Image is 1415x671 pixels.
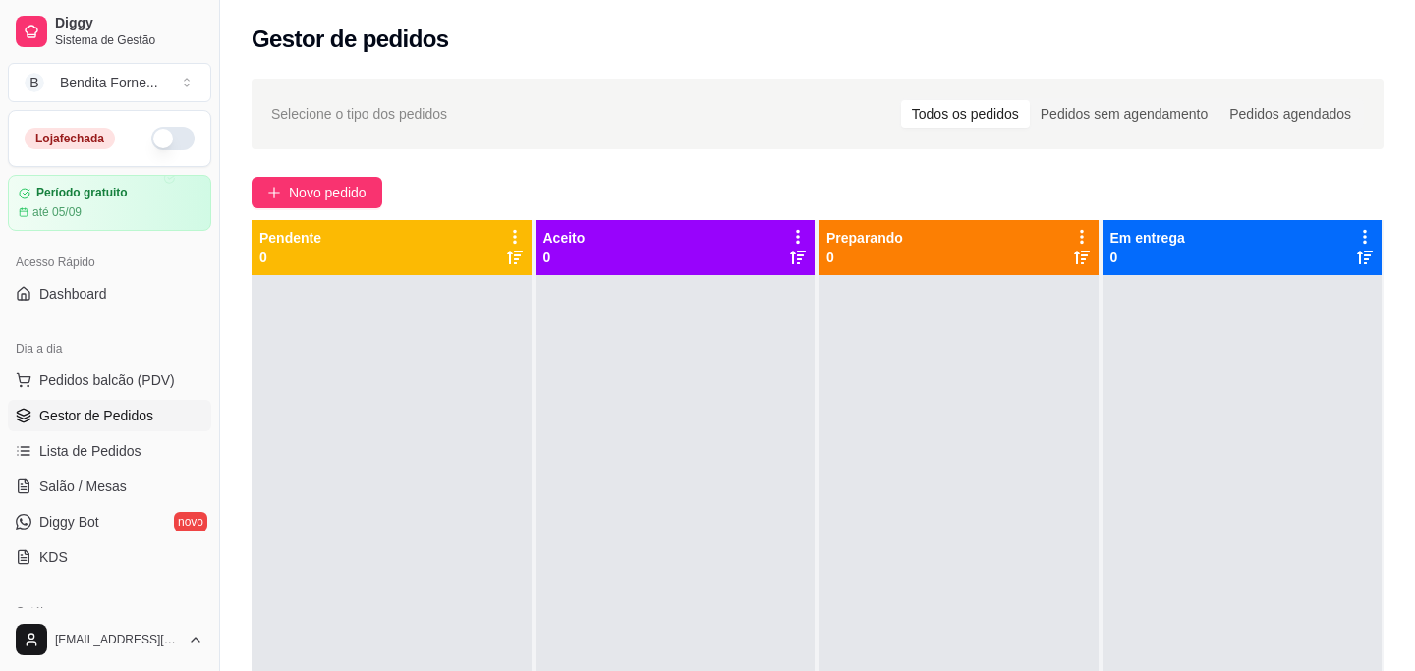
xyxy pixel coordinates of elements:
[55,632,180,647] span: [EMAIL_ADDRESS][DOMAIN_NAME]
[826,248,903,267] p: 0
[39,476,127,496] span: Salão / Mesas
[8,400,211,431] a: Gestor de Pedidos
[39,284,107,304] span: Dashboard
[25,128,115,149] div: Loja fechada
[252,24,449,55] h2: Gestor de pedidos
[39,441,141,461] span: Lista de Pedidos
[8,364,211,396] button: Pedidos balcão (PDV)
[1030,100,1218,128] div: Pedidos sem agendamento
[267,186,281,199] span: plus
[8,175,211,231] a: Período gratuitoaté 05/09
[271,103,447,125] span: Selecione o tipo dos pedidos
[60,73,158,92] div: Bendita Forne ...
[8,596,211,628] div: Catálogo
[252,177,382,208] button: Novo pedido
[8,8,211,55] a: DiggySistema de Gestão
[8,506,211,537] a: Diggy Botnovo
[8,247,211,278] div: Acesso Rápido
[8,333,211,364] div: Dia a dia
[8,471,211,502] a: Salão / Mesas
[289,182,367,203] span: Novo pedido
[8,63,211,102] button: Select a team
[259,228,321,248] p: Pendente
[543,248,586,267] p: 0
[8,616,211,663] button: [EMAIL_ADDRESS][DOMAIN_NAME]
[1110,228,1185,248] p: Em entrega
[39,406,153,425] span: Gestor de Pedidos
[826,228,903,248] p: Preparando
[151,127,195,150] button: Alterar Status
[39,547,68,567] span: KDS
[55,32,203,48] span: Sistema de Gestão
[39,512,99,531] span: Diggy Bot
[32,204,82,220] article: até 05/09
[8,278,211,309] a: Dashboard
[36,186,128,200] article: Período gratuito
[901,100,1030,128] div: Todos os pedidos
[259,248,321,267] p: 0
[39,370,175,390] span: Pedidos balcão (PDV)
[8,435,211,467] a: Lista de Pedidos
[55,15,203,32] span: Diggy
[1110,248,1185,267] p: 0
[543,228,586,248] p: Aceito
[25,73,44,92] span: B
[1218,100,1362,128] div: Pedidos agendados
[8,541,211,573] a: KDS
